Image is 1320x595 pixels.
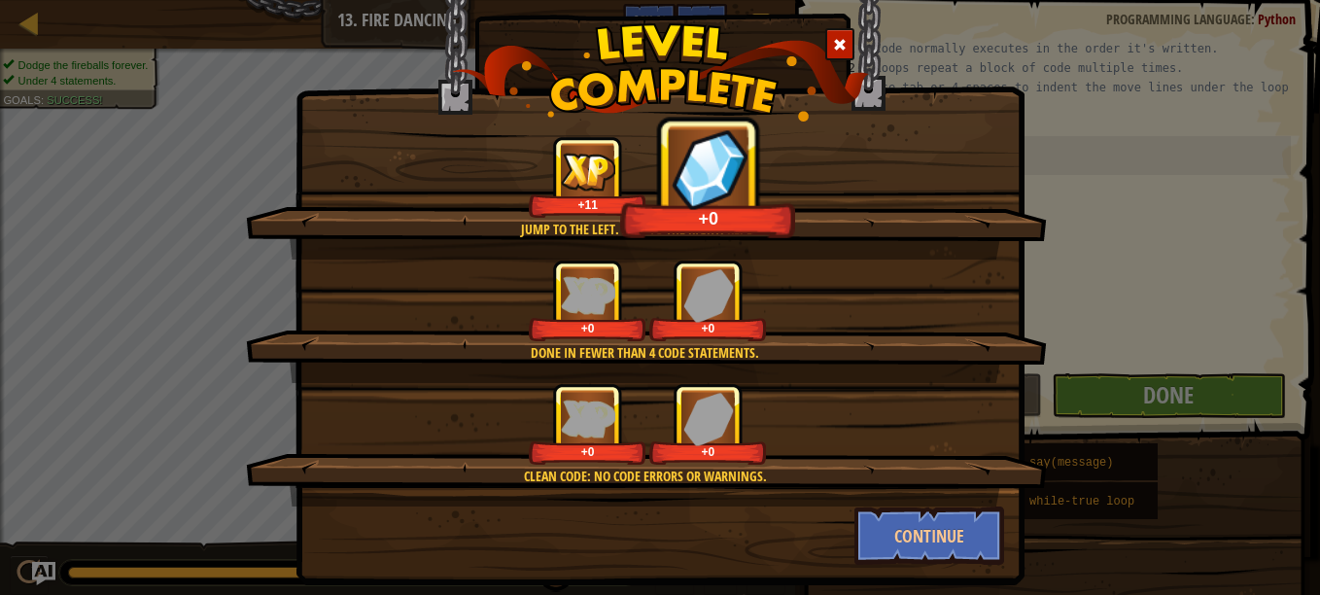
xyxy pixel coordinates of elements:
[653,444,763,459] div: +0
[854,507,1005,565] button: Continue
[533,197,643,212] div: +11
[561,153,615,191] img: reward_icon_xp.png
[533,444,643,459] div: +0
[338,343,952,363] div: Done in fewer than 4 code statements.
[626,207,791,229] div: +0
[338,467,952,486] div: Clean code: no code errors or warnings.
[533,321,643,335] div: +0
[452,23,869,122] img: level_complete.png
[561,276,615,314] img: reward_icon_xp.png
[683,392,734,445] img: reward_icon_gems.png
[338,220,952,239] div: Jump to the left. Step to the right. Repeat.
[561,400,615,437] img: reward_icon_xp.png
[683,268,734,322] img: reward_icon_gems.png
[672,128,747,209] img: reward_icon_gems.png
[653,321,763,335] div: +0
